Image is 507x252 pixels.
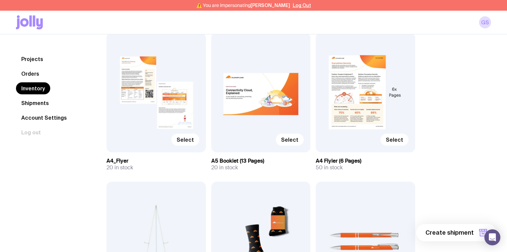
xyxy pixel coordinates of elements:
[416,224,496,241] button: Create shipment
[316,164,343,171] span: 50 in stock
[479,16,491,28] a: GS
[386,136,403,143] span: Select
[281,136,298,143] span: Select
[211,158,311,164] h3: A5 Booklet (13 Pages)
[316,158,415,164] h3: A4 Flyler (6 Pages)
[251,3,290,8] span: [PERSON_NAME]
[16,97,54,109] a: Shipments
[293,3,311,8] button: Log Out
[177,136,194,143] span: Select
[16,53,49,65] a: Projects
[106,158,206,164] h3: A4_Flyer
[196,3,290,8] span: ⚠️ You are impersonating
[16,112,72,124] a: Account Settings
[211,164,238,171] span: 20 in stock
[106,164,133,171] span: 20 in stock
[16,68,45,80] a: Orders
[16,126,46,138] button: Log out
[484,229,500,245] div: Open Intercom Messenger
[425,229,474,237] span: Create shipment
[16,82,50,94] a: Inventory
